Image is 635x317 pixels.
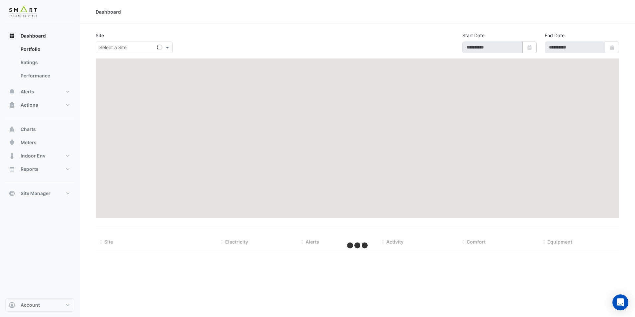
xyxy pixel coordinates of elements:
[225,239,248,245] span: Electricity
[5,187,74,200] button: Site Manager
[15,69,74,82] a: Performance
[9,139,15,146] app-icon: Meters
[9,166,15,172] app-icon: Reports
[5,123,74,136] button: Charts
[9,126,15,133] app-icon: Charts
[15,56,74,69] a: Ratings
[545,32,565,39] label: End Date
[9,88,15,95] app-icon: Alerts
[5,29,74,43] button: Dashboard
[21,88,34,95] span: Alerts
[386,239,404,245] span: Activity
[462,32,485,39] label: Start Date
[15,43,74,56] a: Portfolio
[21,302,40,308] span: Account
[9,190,15,197] app-icon: Site Manager
[21,166,39,172] span: Reports
[5,298,74,312] button: Account
[21,33,46,39] span: Dashboard
[21,190,50,197] span: Site Manager
[21,126,36,133] span: Charts
[5,98,74,112] button: Actions
[467,239,486,245] span: Comfort
[104,239,113,245] span: Site
[306,239,319,245] span: Alerts
[8,5,38,19] img: Company Logo
[96,8,121,15] div: Dashboard
[21,153,45,159] span: Indoor Env
[5,149,74,162] button: Indoor Env
[5,162,74,176] button: Reports
[5,136,74,149] button: Meters
[9,33,15,39] app-icon: Dashboard
[5,43,74,85] div: Dashboard
[21,139,37,146] span: Meters
[612,294,628,310] div: Open Intercom Messenger
[5,85,74,98] button: Alerts
[547,239,572,245] span: Equipment
[9,102,15,108] app-icon: Actions
[9,153,15,159] app-icon: Indoor Env
[96,32,104,39] label: Site
[21,102,38,108] span: Actions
